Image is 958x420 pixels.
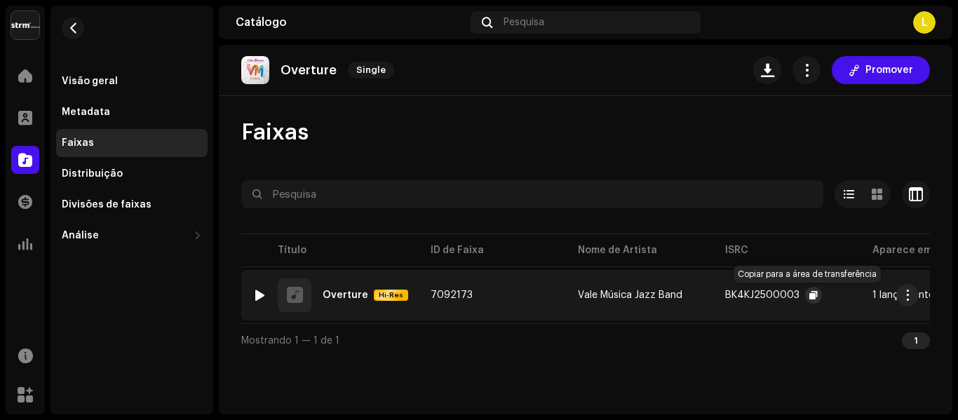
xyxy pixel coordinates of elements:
[431,290,473,300] span: 7092173
[872,290,935,300] div: 1 lançamento
[504,17,544,28] span: Pesquisa
[236,17,465,28] div: Catálogo
[56,222,208,250] re-m-nav-dropdown: Análise
[375,290,407,300] span: Hi-Res
[56,129,208,157] re-m-nav-item: Faixas
[913,11,936,34] div: L
[725,290,800,300] div: BK4KJ2500003
[62,168,123,179] div: Distribuição
[241,118,309,147] span: Faixas
[241,336,339,346] span: Mostrando 1 — 1 de 1
[241,180,823,208] input: Pesquisa
[56,160,208,188] re-m-nav-item: Distribuição
[62,230,99,241] div: Análise
[56,191,208,219] re-m-nav-item: Divisões de faixas
[832,56,930,84] button: Promover
[62,107,110,118] div: Metadata
[241,56,269,84] img: 09a8a9da-fa32-4a73-bc20-d8e36368e52f
[62,76,118,87] div: Visão geral
[865,56,913,84] span: Promover
[62,137,94,149] div: Faixas
[56,67,208,95] re-m-nav-item: Visão geral
[578,290,682,300] div: Vale Música Jazz Band
[281,63,337,78] p: Overture
[56,98,208,126] re-m-nav-item: Metadata
[902,332,930,349] div: 1
[11,11,39,39] img: 408b884b-546b-4518-8448-1008f9c76b02
[62,199,151,210] div: Divisões de faixas
[348,62,394,79] span: Single
[578,290,703,300] span: Vale Música Jazz Band
[323,290,368,300] div: Overture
